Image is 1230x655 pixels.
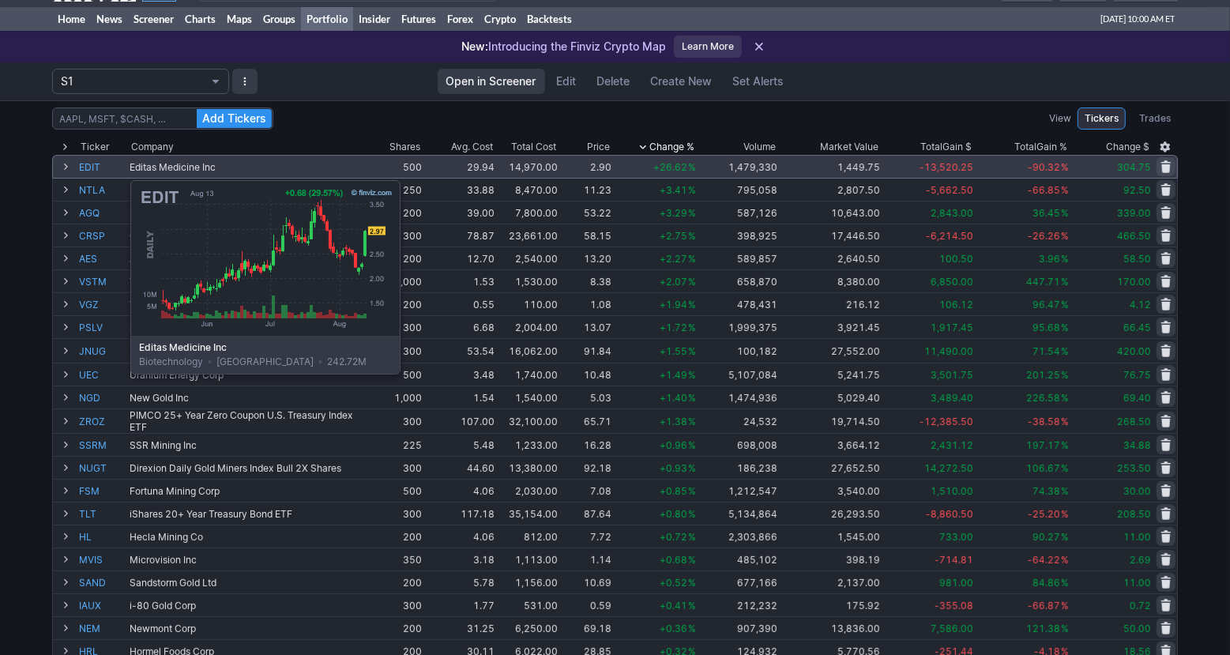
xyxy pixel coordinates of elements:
[698,292,779,315] td: 478,431
[688,485,696,497] span: %
[130,276,365,288] div: Verastem Inc
[1039,253,1060,265] span: 3.96
[79,201,126,224] a: AGQ
[139,341,392,355] b: Editas Medicine Inc
[1117,462,1151,474] span: 253.50
[130,508,365,520] div: iShares 20+ Year Treasury Bond ETF
[438,69,545,94] a: Open in Screener
[698,433,779,456] td: 698,008
[79,503,126,525] a: TLT
[367,433,423,456] td: 225
[1061,184,1069,196] span: %
[496,433,559,456] td: 1,233.00
[688,253,696,265] span: %
[130,322,365,333] div: Sprott Physical Silver Trust
[130,485,365,497] div: Fortuna Mining Corp
[446,73,536,89] span: Open in Screener
[1117,345,1151,357] span: 420.00
[698,269,779,292] td: 658,870
[931,439,973,451] span: 2,431.12
[559,502,613,525] td: 87.64
[316,356,325,367] span: •
[202,111,266,126] span: Add Tickers
[779,363,882,386] td: 5,241.75
[353,7,396,31] a: Insider
[1123,322,1151,333] span: 66.45
[442,7,479,31] a: Forex
[1117,508,1151,520] span: 208.50
[451,139,493,155] div: Avg. Cost
[559,479,613,502] td: 7.08
[367,479,423,502] td: 500
[1061,345,1069,357] span: %
[559,548,613,570] td: 1.14
[642,69,721,94] a: Create New
[79,224,126,247] a: CRSP
[698,247,779,269] td: 589,857
[1061,462,1069,474] span: %
[423,315,496,338] td: 6.68
[367,408,423,433] td: 300
[1026,369,1060,381] span: 201.25
[926,508,973,520] span: -8,860.50
[1123,439,1151,451] span: 34.88
[496,315,559,338] td: 2,004.00
[1130,299,1151,311] span: 4.12
[779,525,882,548] td: 1,545.00
[496,224,559,247] td: 23,661.00
[1123,485,1151,497] span: 30.00
[1117,161,1151,173] span: 304.75
[698,548,779,570] td: 485,102
[779,201,882,224] td: 10,643.00
[1028,416,1060,427] span: -38.58
[1117,207,1151,219] span: 339.00
[1026,392,1060,404] span: 226.58
[1026,462,1060,474] span: 106.67
[1061,299,1069,311] span: %
[79,457,126,479] a: NUGT
[688,508,696,520] span: %
[688,439,696,451] span: %
[688,299,696,311] span: %
[79,525,126,548] a: HL
[931,369,973,381] span: 3,501.75
[587,139,610,155] div: Price
[423,456,496,479] td: 44.60
[559,247,613,269] td: 13.20
[496,292,559,315] td: 110.00
[1061,207,1069,219] span: %
[688,276,696,288] span: %
[389,139,420,155] div: Shares
[779,224,882,247] td: 17,446.50
[698,224,779,247] td: 398,925
[559,338,613,363] td: 91.84
[79,247,126,269] a: AES
[1117,230,1151,242] span: 466.50
[698,502,779,525] td: 5,134,864
[367,456,423,479] td: 300
[698,456,779,479] td: 186,238
[130,207,365,219] div: ProShares Ultra Silver 2x Shares
[939,253,973,265] span: 100.50
[779,338,882,363] td: 27,552.00
[131,336,400,374] div: Biotechnology [GEOGRAPHIC_DATA] 242.72M
[660,369,687,381] span: +1.49
[1061,253,1069,265] span: %
[931,276,973,288] span: 6,850.00
[130,439,365,451] div: SSR Mining Inc
[79,386,126,408] a: NGD
[496,456,559,479] td: 13,380.00
[559,386,613,408] td: 5.03
[423,155,496,178] td: 29.94
[130,392,365,404] div: New Gold Inc
[130,339,365,363] div: Direxion Daily Junior Gold Miners Index Bull 2X Shares
[724,69,793,94] a: Set Alerts
[688,345,696,357] span: %
[1014,139,1067,155] div: Gain %
[496,247,559,269] td: 2,540.00
[130,230,365,242] div: CRISPR Therapeutics AG
[258,7,301,31] a: Groups
[423,408,496,433] td: 107.00
[79,548,126,570] a: MVIS
[779,155,882,178] td: 1,449.75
